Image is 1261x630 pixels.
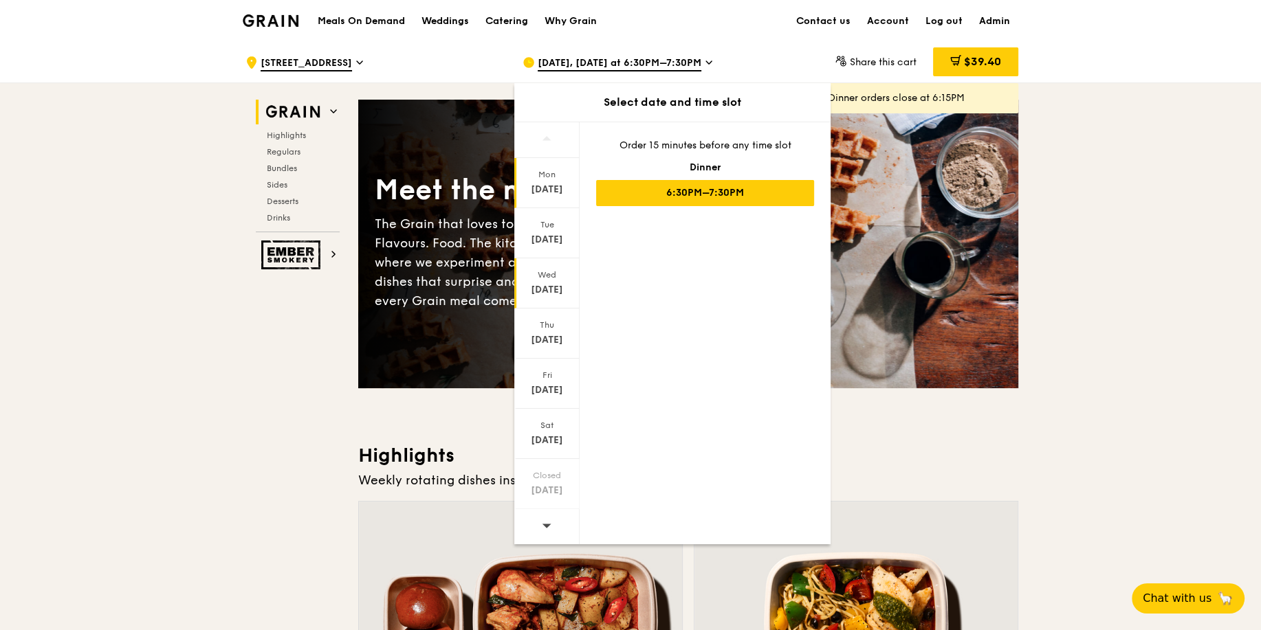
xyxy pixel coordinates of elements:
[1143,590,1211,607] span: Chat with us
[358,443,1018,468] h3: Highlights
[516,269,578,280] div: Wed
[1217,590,1233,607] span: 🦙
[536,1,605,42] a: Why Grain
[477,1,536,42] a: Catering
[267,131,306,140] span: Highlights
[267,147,300,157] span: Regulars
[516,484,578,497] div: [DATE]
[318,14,405,28] h1: Meals On Demand
[514,94,831,111] div: Select date and time slot
[516,283,578,297] div: [DATE]
[1132,583,1244,614] button: Chat with us🦙
[243,14,298,27] img: Grain
[596,180,814,206] div: 6:30PM–7:30PM
[375,172,688,209] div: Meet the new Grain
[485,1,528,42] div: Catering
[516,319,578,330] div: Thu
[971,1,1018,42] a: Admin
[516,370,578,381] div: Fri
[859,1,917,42] a: Account
[516,434,578,447] div: [DATE]
[413,1,477,42] a: Weddings
[516,333,578,347] div: [DATE]
[261,100,325,124] img: Grain web logo
[516,383,578,397] div: [DATE]
[421,1,469,42] div: Weddings
[788,1,859,42] a: Contact us
[538,56,701,71] span: [DATE], [DATE] at 6:30PM–7:30PM
[516,169,578,180] div: Mon
[261,56,352,71] span: [STREET_ADDRESS]
[516,470,578,481] div: Closed
[267,213,290,223] span: Drinks
[516,219,578,230] div: Tue
[596,161,814,175] div: Dinner
[267,180,287,190] span: Sides
[850,56,917,68] span: Share this cart
[516,233,578,247] div: [DATE]
[516,420,578,431] div: Sat
[267,164,297,173] span: Bundles
[267,196,298,206] span: Desserts
[516,183,578,196] div: [DATE]
[545,1,597,42] div: Why Grain
[596,139,814,153] div: Order 15 minutes before any time slot
[964,55,1001,68] span: $39.40
[375,214,688,311] div: The Grain that loves to play. With ingredients. Flavours. Food. The kitchen is our happy place, w...
[261,240,325,269] img: Ember Smokery web logo
[829,91,1007,105] div: Dinner orders close at 6:15PM
[358,471,1018,490] div: Weekly rotating dishes inspired by flavours from around the world.
[917,1,971,42] a: Log out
